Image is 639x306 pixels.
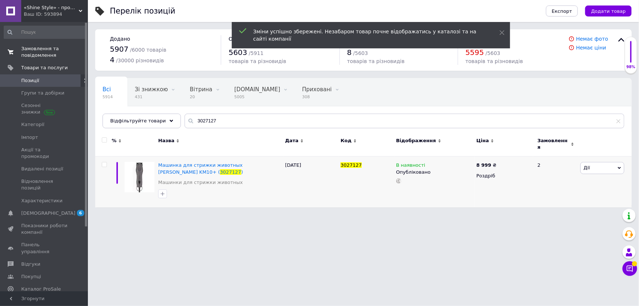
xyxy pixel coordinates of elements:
[103,86,111,93] span: Всі
[21,242,68,255] span: Панель управління
[125,162,155,192] img: Машинка для стрижки животных Wahl KM10+ (3027127 )
[486,50,500,56] span: / 5603
[21,102,68,115] span: Сезонні знижки
[234,94,280,100] span: 5005
[285,137,299,144] span: Дата
[21,210,75,217] span: [DEMOGRAPHIC_DATA]
[21,64,68,71] span: Товари та послуги
[21,286,61,292] span: Каталог ProSale
[353,50,368,56] span: / 5603
[21,166,63,172] span: Видалені позиції
[229,58,286,64] span: товарів та різновидів
[552,8,572,14] span: Експорт
[396,169,473,176] div: Опубліковано
[584,165,590,170] span: Дії
[110,45,129,54] span: 5907
[21,45,68,59] span: Замовлення та повідомлення
[158,162,243,174] span: Машинка для стрижки животных [PERSON_NAME] KM10+ (
[21,121,44,128] span: Категорії
[21,222,68,236] span: Показники роботи компанії
[116,58,164,63] span: / 30000 різновидів
[585,5,632,16] button: Додати товар
[341,137,352,144] span: Код
[220,169,241,175] span: 3027127
[130,47,166,53] span: / 6000 товарів
[625,64,637,70] div: 98%
[103,94,113,100] span: 5914
[341,162,362,168] span: 3027127
[241,169,243,175] span: )
[476,162,497,169] div: ₴
[110,7,175,15] div: Перелік позицій
[21,273,41,280] span: Покупці
[465,48,484,57] span: 5595
[591,8,626,14] span: Додати товар
[158,179,243,186] a: Машинки для стрижки животных
[21,77,39,84] span: Позиції
[302,86,332,93] span: Приховані
[347,58,405,64] span: товарів та різновидів
[476,162,491,168] b: 8 999
[253,28,481,43] div: Зміни успішно збережені. Незабаром товар почне відображатись у каталозі та на сайті компанії
[623,261,637,276] button: Чат з покупцем
[576,45,606,51] a: Немає ціни
[21,134,38,141] span: Імпорт
[576,36,608,42] a: Немає фото
[229,48,247,57] span: 5603
[77,210,84,216] span: 6
[24,11,88,18] div: Ваш ID: 593894
[302,94,332,100] span: 308
[21,147,68,160] span: Акції та промокоди
[185,114,624,128] input: Пошук по назві позиції, артикулу і пошуковим запитам
[135,86,168,93] span: Зі знижкою
[110,55,115,64] span: 4
[135,94,168,100] span: 431
[21,198,63,204] span: Характеристики
[110,36,130,42] span: Додано
[21,261,40,268] span: Відгуки
[21,90,64,96] span: Групи та добірки
[190,94,212,100] span: 20
[234,86,280,93] span: [DOMAIN_NAME]
[396,162,426,170] span: В наявності
[4,26,86,39] input: Пошук
[190,86,212,93] span: Вітрина
[283,156,339,207] div: [DATE]
[229,36,266,42] span: Опубліковано
[158,137,174,144] span: Назва
[249,50,263,56] span: / 5911
[396,137,436,144] span: Відображення
[533,156,579,207] div: 2
[538,137,569,151] span: Замовлення
[476,137,489,144] span: Ціна
[103,114,141,121] span: Опубліковані
[21,178,68,191] span: Відновлення позицій
[158,162,243,174] a: Машинка для стрижки животных [PERSON_NAME] KM10+ (3027127)
[347,48,352,57] span: 8
[112,137,116,144] span: %
[24,4,79,11] span: «Shine Style» - професійні перукарські інструменти
[476,173,531,179] div: Роздріб
[110,118,166,123] span: Відфільтруйте товари
[465,58,523,64] span: товарів та різновидів
[546,5,578,16] button: Експорт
